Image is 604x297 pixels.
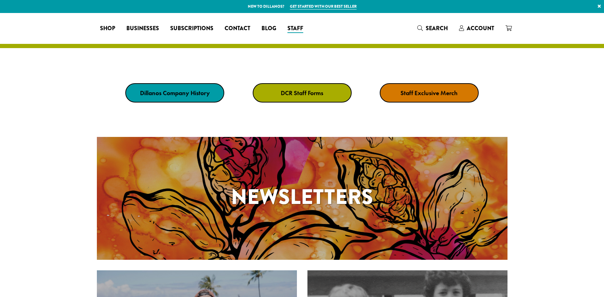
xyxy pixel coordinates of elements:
h1: Newsletters [97,181,507,213]
a: Dillanos Company History [125,83,224,103]
a: Search [412,22,453,34]
a: Staff Exclusive Merch [380,83,479,103]
a: Get started with our best seller [290,4,357,9]
strong: Staff Exclusive Merch [400,89,458,97]
span: Contact [225,24,250,33]
a: Shop [94,23,121,34]
a: Staff [282,23,309,34]
span: Blog [261,24,276,33]
span: Shop [100,24,115,33]
a: DCR Staff Forms [253,83,352,103]
span: Staff [287,24,303,33]
span: Search [426,24,448,32]
a: Newsletters [97,137,507,260]
strong: Dillanos Company History [140,89,210,97]
strong: DCR Staff Forms [281,89,323,97]
span: Subscriptions [170,24,213,33]
span: Businesses [126,24,159,33]
span: Account [467,24,494,32]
